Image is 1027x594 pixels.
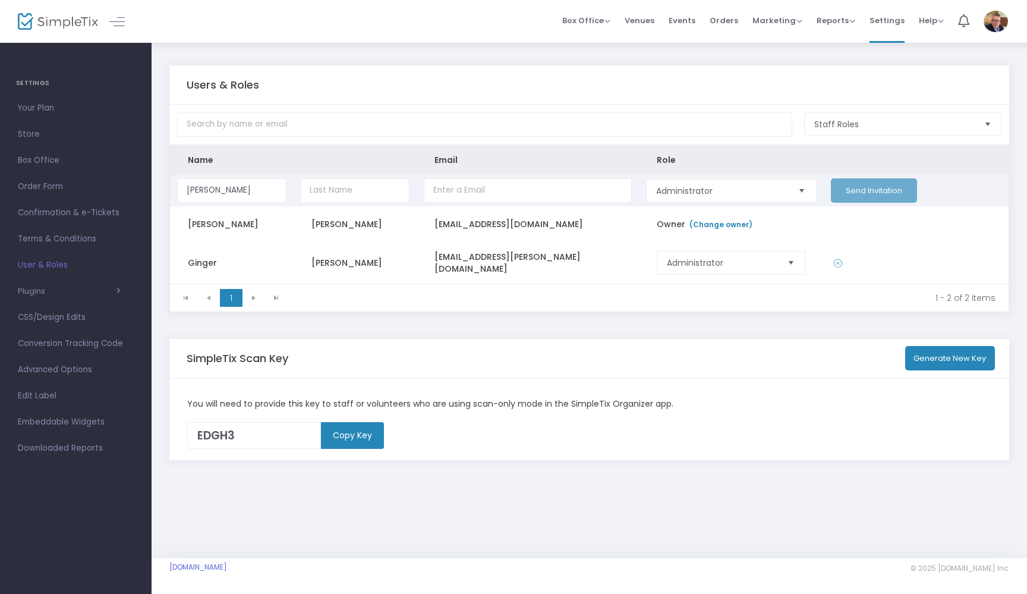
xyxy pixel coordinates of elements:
td: [PERSON_NAME] [170,206,294,242]
span: © 2025 [DOMAIN_NAME] Inc. [911,564,1009,573]
span: Your Plan [18,100,134,116]
span: Page 1 [220,289,242,307]
td: [EMAIL_ADDRESS][DOMAIN_NAME] [417,206,639,242]
span: Edit Label [18,388,134,404]
td: [PERSON_NAME] [294,242,417,284]
button: Select [793,180,810,202]
span: Venues [625,5,654,36]
span: Administrator [667,257,777,269]
span: Owner [657,218,755,230]
a: (Change owner) [688,219,752,230]
th: Email [417,145,639,175]
div: You will need to provide this key to staff or volunteers who are using scan-only mode in the Simp... [181,398,998,410]
th: Role [639,145,824,175]
button: Generate New Key [905,346,996,370]
input: Enter a Email [424,178,632,203]
kendo-pager-info: 1 - 2 of 2 items [296,292,996,304]
td: [PERSON_NAME] [294,206,417,242]
span: Settings [870,5,905,36]
th: Name [170,145,294,175]
span: Terms & Conditions [18,231,134,247]
h5: SimpleTix Scan Key [187,352,288,365]
input: First Name [177,178,286,203]
a: [DOMAIN_NAME] [169,562,227,572]
span: Marketing [752,15,802,26]
button: Select [979,113,996,136]
span: Advanced Options [18,362,134,378]
td: [EMAIL_ADDRESS][PERSON_NAME][DOMAIN_NAME] [417,242,639,284]
span: Box Office [18,153,134,168]
span: Conversion Tracking Code [18,336,134,351]
span: CSS/Design Edits [18,310,134,325]
span: Help [919,15,944,26]
span: Order Form [18,179,134,194]
input: Last Name [301,178,410,203]
button: Select [783,252,799,274]
span: Staff Roles [814,118,975,130]
h4: SETTINGS [16,71,136,95]
span: User & Roles [18,257,134,273]
td: Ginger [170,242,294,284]
span: Confirmation & e-Tickets [18,205,134,221]
span: Box Office [562,15,610,26]
input: Search by name or email [177,112,792,137]
span: Reports [817,15,855,26]
span: Administrator [656,185,787,197]
h5: Users & Roles [187,78,259,92]
span: Downloaded Reports [18,441,134,456]
span: Store [18,127,134,142]
span: Events [669,5,695,36]
span: Orders [710,5,738,36]
span: Embeddable Widgets [18,414,134,430]
m-button: Copy Key [321,422,384,449]
button: Plugins [18,287,121,296]
div: Data table [170,145,1009,284]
